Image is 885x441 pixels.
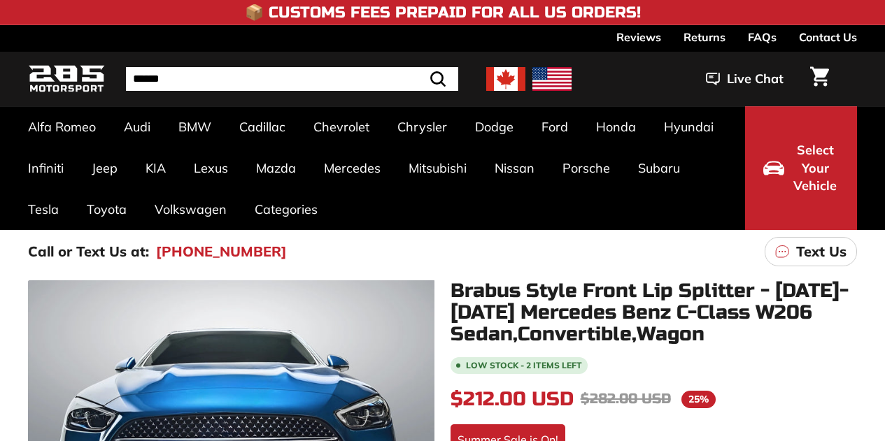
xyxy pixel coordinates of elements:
button: Select Your Vehicle [745,106,857,230]
a: Jeep [78,147,132,189]
a: Tesla [14,189,73,230]
a: KIA [132,147,180,189]
span: Select Your Vehicle [791,141,839,195]
a: Lexus [180,147,242,189]
button: Live Chat [688,62,802,96]
a: Nissan [481,147,548,189]
a: Reviews [616,25,661,49]
a: Subaru [624,147,694,189]
a: Toyota [73,189,141,230]
a: Categories [241,189,332,230]
input: Search [126,67,458,91]
a: Mercedes [310,147,395,189]
a: Porsche [548,147,624,189]
span: 25% [681,391,716,408]
a: [PHONE_NUMBER] [156,241,287,262]
a: Chrysler [383,106,461,147]
p: Call or Text Us at: [28,241,149,262]
a: Dodge [461,106,528,147]
img: Logo_285_Motorsport_areodynamics_components [28,63,105,96]
a: BMW [164,106,225,147]
span: $282.00 USD [581,390,671,407]
a: Volkswagen [141,189,241,230]
a: Text Us [765,237,857,266]
p: Text Us [796,241,847,262]
a: Ford [528,106,582,147]
a: Cadillac [225,106,299,147]
a: Chevrolet [299,106,383,147]
a: FAQs [748,25,777,49]
a: Mazda [242,147,310,189]
a: Contact Us [799,25,857,49]
a: Infiniti [14,147,78,189]
span: Low stock - 2 items left [466,361,582,370]
h1: Brabus Style Front Lip Splitter - [DATE]-[DATE] Mercedes Benz C-Class W206 Sedan,Convertible,Wagon [451,280,858,345]
a: Mitsubishi [395,147,481,189]
a: Returns [684,25,725,49]
span: $212.00 USD [451,387,574,411]
a: Honda [582,106,650,147]
a: Audi [110,106,164,147]
h4: 📦 Customs Fees Prepaid for All US Orders! [245,4,641,21]
span: Live Chat [727,70,784,88]
a: Cart [802,55,837,103]
a: Alfa Romeo [14,106,110,147]
a: Hyundai [650,106,728,147]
